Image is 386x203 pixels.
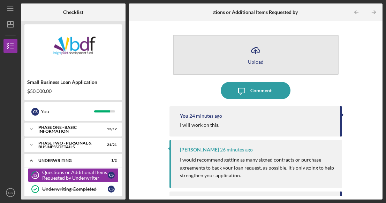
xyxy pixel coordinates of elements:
div: Comment [250,82,272,99]
time: 2025-09-18 13:54 [220,147,253,153]
div: 21 / 21 [104,143,117,147]
a: 32Questions or Additional Items Requested by UnderwriterCS [28,168,119,182]
div: You [41,106,94,117]
b: Questions or Additional Items Requested by Underwriter [203,9,326,15]
div: PHASE TWO - PERSONAL & BUSINESS DETAILS [38,141,99,149]
b: Checklist [63,9,83,15]
button: Comment [221,82,290,99]
div: Small Business Loan Application [27,79,119,85]
div: You [180,113,188,119]
p: I would recommend getting as many signed contracts or purchase agreements to back your loan reque... [180,156,335,179]
a: Underwriting CompletedCS [28,182,119,196]
div: I will work on this. [180,122,219,128]
text: CS [8,191,13,195]
button: Upload [173,35,339,75]
div: C S [108,186,115,193]
div: $50,000.00 [27,88,119,94]
div: 12 / 12 [104,127,117,131]
div: 1 / 2 [104,158,117,163]
div: Questions or Additional Items Requested by Underwriter [42,170,108,181]
div: Underwriting [38,158,99,163]
div: [PERSON_NAME] [180,147,219,153]
div: C S [108,172,115,179]
img: Product logo [24,28,122,70]
tspan: 32 [33,173,37,178]
button: CS [3,186,17,200]
div: Underwriting Completed [42,186,108,192]
div: C S [31,108,39,116]
div: Phase One - Basic Information [38,125,99,133]
div: Upload [248,59,264,64]
time: 2025-09-18 13:55 [189,113,222,119]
